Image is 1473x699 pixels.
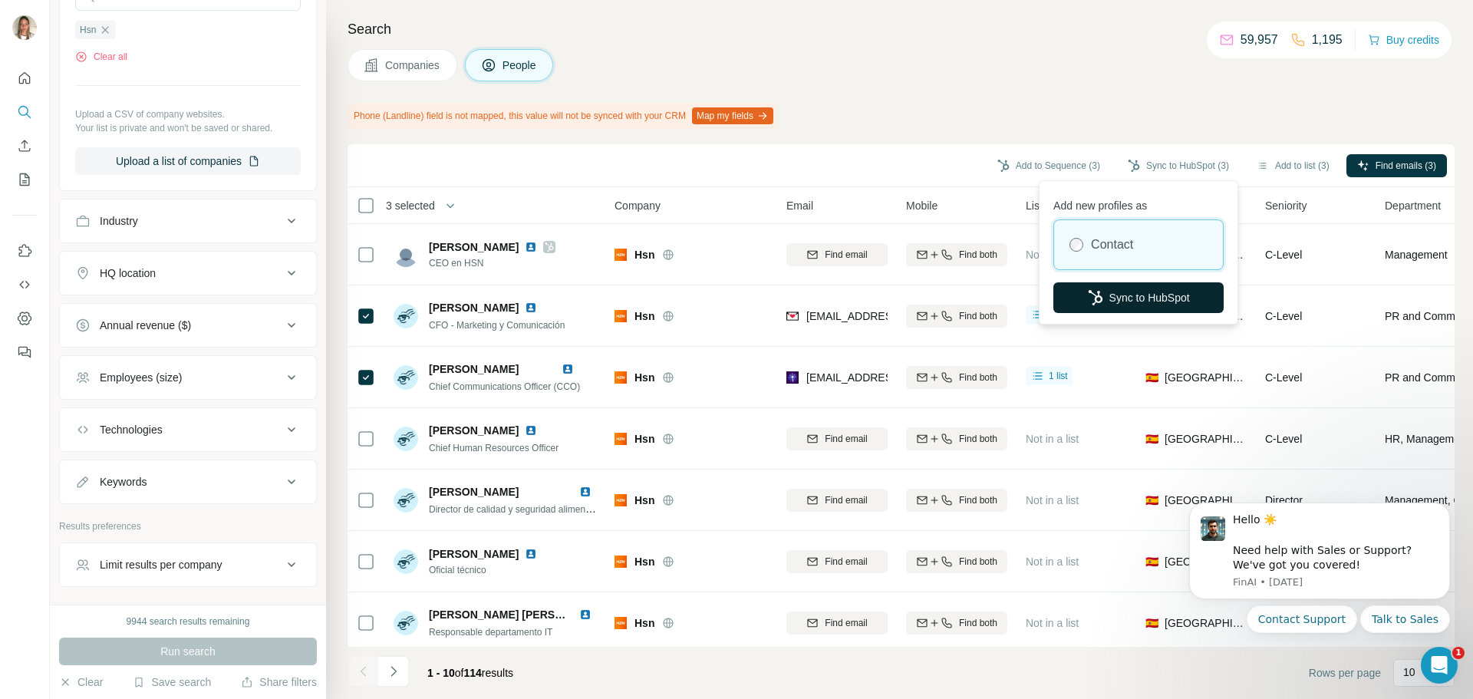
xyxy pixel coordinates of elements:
[385,58,441,73] span: Companies
[615,556,627,568] img: Logo of Hsn
[427,667,513,679] span: results
[394,242,418,267] img: Avatar
[133,674,211,690] button: Save search
[464,667,482,679] span: 114
[1145,554,1158,569] span: 🇪🇸
[429,239,519,255] span: [PERSON_NAME]
[100,318,191,333] div: Annual revenue ($)
[429,256,555,270] span: CEO en HSN
[1145,431,1158,447] span: 🇪🇸
[525,302,537,314] img: LinkedIn logo
[825,616,867,630] span: Find email
[429,300,519,315] span: [PERSON_NAME]
[786,308,799,324] img: provider findymail logo
[906,612,1007,635] button: Find both
[1452,647,1465,659] span: 1
[634,493,654,508] span: Hsn
[806,371,988,384] span: [EMAIL_ADDRESS][DOMAIN_NAME]
[394,549,418,574] img: Avatar
[100,474,147,490] div: Keywords
[1241,31,1278,49] p: 59,957
[429,381,580,392] span: Chief Communications Officer (CCO)
[1265,371,1302,384] span: C-Level
[1165,554,1247,569] span: [GEOGRAPHIC_DATA]
[1385,247,1448,262] span: Management
[429,503,603,515] span: Director de calidad y seguridad alimentaria
[786,243,888,266] button: Find email
[525,424,537,437] img: LinkedIn logo
[562,363,574,375] img: LinkedIn logo
[906,198,938,213] span: Mobile
[100,557,222,572] div: Limit results per company
[1145,493,1158,508] span: 🇪🇸
[906,489,1007,512] button: Find both
[1346,154,1447,177] button: Find emails (3)
[1265,198,1307,213] span: Seniority
[786,489,888,512] button: Find email
[100,422,163,437] div: Technologies
[959,493,997,507] span: Find both
[1053,282,1224,313] button: Sync to HubSpot
[503,58,538,73] span: People
[1049,369,1068,383] span: 1 list
[959,616,997,630] span: Find both
[806,310,988,322] span: [EMAIL_ADDRESS][DOMAIN_NAME]
[906,243,1007,266] button: Find both
[394,488,418,513] img: Avatar
[615,198,661,213] span: Company
[959,371,997,384] span: Find both
[786,370,799,385] img: provider leadmagic logo
[12,305,37,332] button: Dashboard
[75,107,301,121] p: Upload a CSV of company websites.
[59,519,317,533] p: Results preferences
[394,365,418,390] img: Avatar
[1368,29,1439,51] button: Buy credits
[100,370,182,385] div: Employees (size)
[906,427,1007,450] button: Find both
[1026,617,1079,629] span: Not in a list
[1166,489,1473,642] iframe: Intercom notifications message
[80,23,96,37] span: Hsn
[1165,370,1247,385] span: [GEOGRAPHIC_DATA]
[1145,615,1158,631] span: 🇪🇸
[615,433,627,445] img: Logo of Hsn
[959,309,997,323] span: Find both
[1421,647,1458,684] iframe: Intercom live chat
[394,427,418,451] img: Avatar
[1385,198,1441,213] span: Department
[60,307,316,344] button: Annual revenue ($)
[579,486,592,498] img: LinkedIn logo
[615,310,627,322] img: Logo of Hsn
[60,203,316,239] button: Industry
[429,320,565,331] span: CFO - Marketing y Comunicación
[100,265,156,281] div: HQ location
[60,546,316,583] button: Limit results per company
[825,432,867,446] span: Find email
[906,305,1007,328] button: Find both
[12,338,37,366] button: Feedback
[634,247,654,262] span: Hsn
[525,548,537,560] img: LinkedIn logo
[348,18,1455,40] h4: Search
[427,667,455,679] span: 1 - 10
[1265,433,1302,445] span: C-Level
[75,50,127,64] button: Clear all
[429,363,519,375] span: [PERSON_NAME]
[429,563,543,577] span: Oficial técnico
[1165,493,1247,508] span: [GEOGRAPHIC_DATA]
[1026,249,1079,261] span: Not in a list
[1165,615,1247,631] span: [GEOGRAPHIC_DATA]
[12,237,37,265] button: Use Surfe on LinkedIn
[825,493,867,507] span: Find email
[786,427,888,450] button: Find email
[1312,31,1343,49] p: 1,195
[386,198,435,213] span: 3 selected
[455,667,464,679] span: of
